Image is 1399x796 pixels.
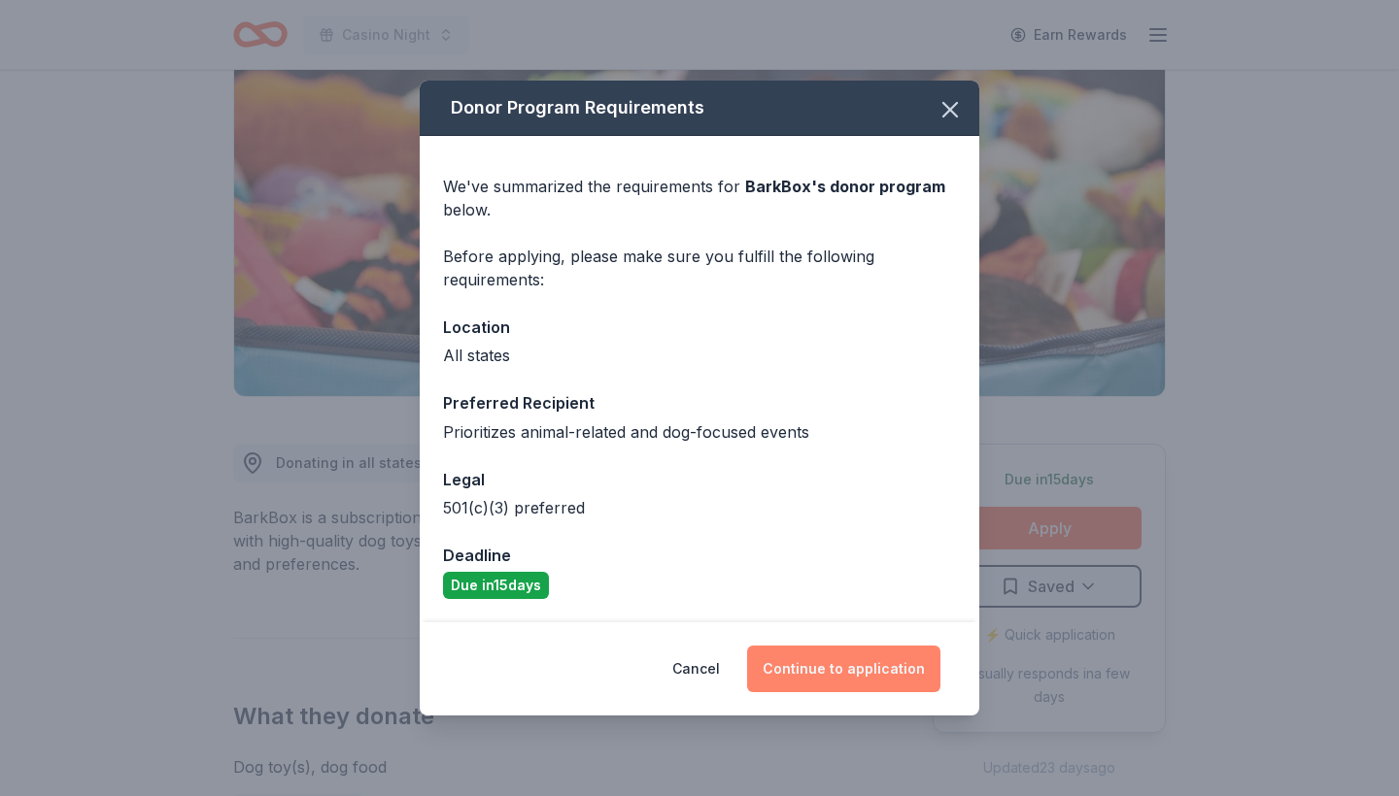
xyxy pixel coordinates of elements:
div: All states [443,344,956,367]
div: We've summarized the requirements for below. [443,175,956,221]
span: BarkBox 's donor program [745,177,945,196]
div: Deadline [443,543,956,568]
div: Donor Program Requirements [420,81,979,136]
div: Due in 15 days [443,572,549,599]
div: Preferred Recipient [443,390,956,415]
button: Continue to application [747,646,940,692]
div: Location [443,315,956,340]
div: Prioritizes animal-related and dog-focused events [443,420,956,444]
div: Legal [443,467,956,492]
div: 501(c)(3) preferred [443,496,956,519]
div: Before applying, please make sure you fulfill the following requirements: [443,245,956,291]
button: Cancel [672,646,720,692]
